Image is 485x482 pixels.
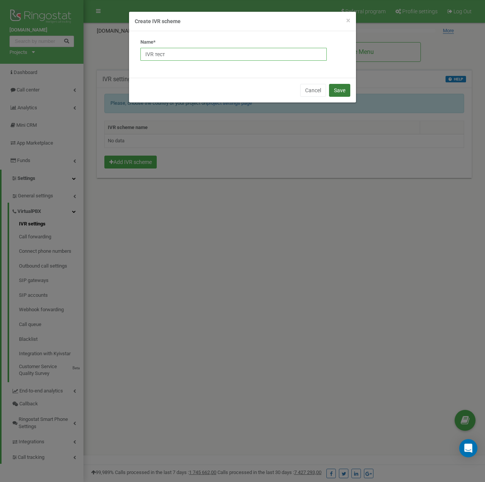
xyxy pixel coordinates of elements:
button: Save [329,84,350,97]
div: Open Intercom Messenger [459,439,477,457]
h4: Create IVR scheme [135,17,350,25]
label: Name* [140,39,156,46]
span: × [346,16,350,25]
button: Cancel [300,84,326,97]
